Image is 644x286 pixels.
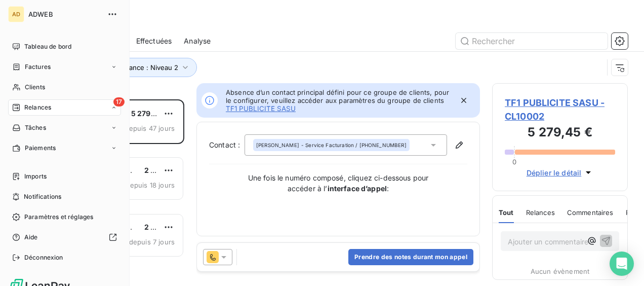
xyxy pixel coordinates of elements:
span: Paiements [25,144,56,153]
span: Tâches [25,123,46,132]
span: prévue depuis 7 jours [104,238,175,246]
strong: interface d’appel [328,184,387,193]
span: Notifications [24,192,61,201]
span: Relances [526,208,555,217]
label: Contact : [209,140,245,150]
span: prévue depuis 47 jours [100,124,175,132]
span: [PERSON_NAME] [256,141,299,149]
span: 5 279,45 € [131,109,170,118]
button: Déplier le détail [524,167,597,178]
span: Imports [24,172,47,181]
button: TF1 PUBLICITE SASU [226,104,296,113]
span: Absence d’un contact principal défini pour ce groupe de clients, pour le configurer, veuillez acc... [226,88,453,113]
span: 2 441,25 € [144,166,181,174]
span: Clients [25,83,45,92]
div: Open Intercom Messenger [610,252,634,276]
span: Aide [24,233,38,242]
h3: 5 279,45 € [505,123,615,144]
button: Niveau de relance : Niveau 2 [72,58,197,77]
span: 17 [113,97,125,106]
div: AD [8,6,24,22]
span: 0 [512,158,516,166]
p: Une fois le numéro composé, cliquez ci-dessous pour accéder à l’ : [237,172,439,194]
span: Effectuées [136,36,172,46]
span: Tout [499,208,514,217]
span: Aucun évènement [531,267,589,275]
button: Prendre des notes durant mon appel [348,249,473,265]
span: ADWEB [28,10,101,18]
span: Paramètres et réglages [24,212,93,222]
div: - Service Facturation / [PHONE_NUMBER] [256,141,407,149]
span: Déplier le détail [527,167,582,178]
a: Aide [8,229,121,245]
span: Analyse [184,36,211,46]
span: prévue depuis 18 jours [101,181,175,189]
span: 2 441,25 € [144,223,181,231]
span: Relances [24,103,51,112]
span: Déconnexion [24,253,63,262]
span: Factures [25,62,51,71]
span: Commentaires [567,208,614,217]
span: Tableau de bord [24,42,71,51]
span: TF1 PUBLICITE SASU - CL10002 [505,96,615,123]
input: Rechercher [456,33,608,49]
span: Niveau de relance : Niveau 2 [87,63,178,71]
